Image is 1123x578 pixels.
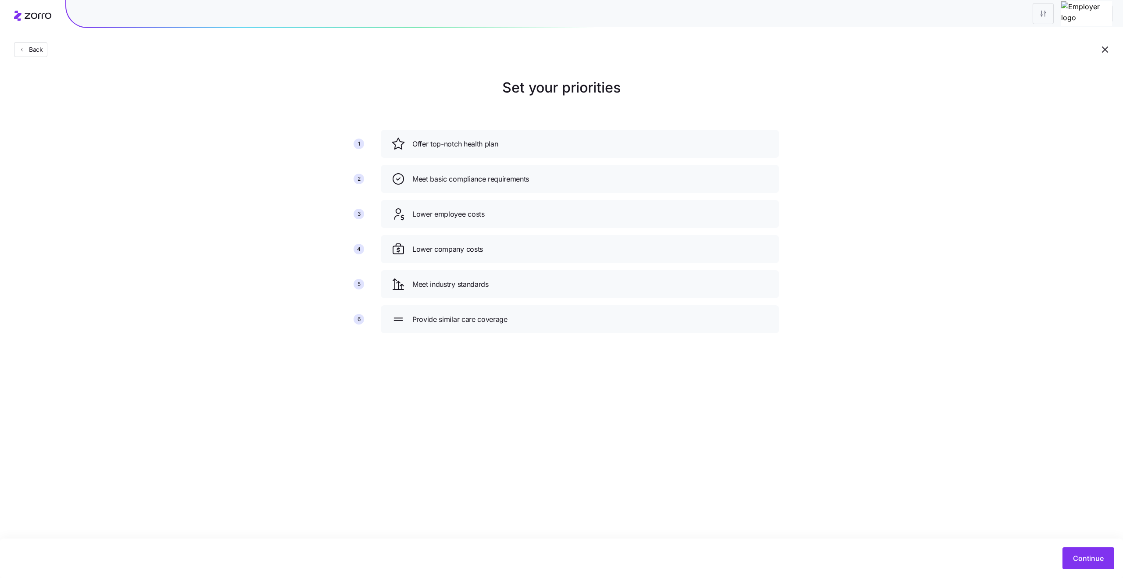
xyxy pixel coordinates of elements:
span: Meet basic compliance requirements [412,174,529,185]
div: 6 [354,314,364,325]
span: Provide similar care coverage [412,314,508,325]
span: Meet industry standards [412,279,489,290]
div: Meet industry standards [381,270,779,298]
span: Continue [1073,553,1104,564]
div: 3 [354,209,364,219]
img: Employer logo [1061,1,1112,26]
button: Back [14,42,47,57]
h1: Set your priorities [344,77,779,98]
span: Lower company costs [412,244,483,255]
span: Offer top-notch health plan [412,139,498,150]
div: Lower company costs [381,235,779,263]
div: Provide similar care coverage [381,305,779,333]
div: Lower employee costs [381,200,779,228]
div: 4 [354,244,364,254]
div: 5 [354,279,364,289]
span: Lower employee costs [412,209,485,220]
div: 1 [354,139,364,149]
div: Meet basic compliance requirements [381,165,779,193]
button: Continue [1062,547,1114,569]
div: 2 [354,174,364,184]
span: Back [25,45,43,54]
div: Offer top-notch health plan [381,130,779,158]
